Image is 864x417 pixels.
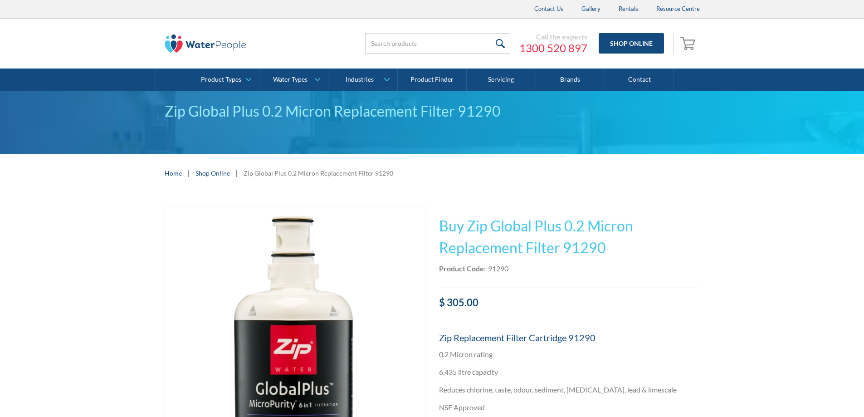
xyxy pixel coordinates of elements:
[519,32,587,41] div: Call the experts
[165,100,700,122] div: Zip Global Plus 0.2 Micron Replacement Filter 91290
[439,331,700,344] h5: Zip Replacement Filter Cartridge 91290
[165,168,182,178] a: Home
[165,34,246,53] img: The Water People
[439,402,700,413] p: NSF Approved
[234,167,239,178] div: |
[190,69,259,91] a: Product Types
[398,69,467,91] a: Product Finder
[439,295,700,310] div: $ 305.00
[439,367,700,378] p: 6,435 litre capacity
[439,349,700,360] p: 0.2 Micron rating
[599,33,664,54] a: Shop Online
[365,33,510,54] input: Search products
[244,168,393,178] div: Zip Global Plus 0.2 Micron Replacement Filter 91290
[195,168,230,178] a: Shop Online
[439,215,700,259] h1: Buy Zip Global Plus 0.2 Micron Replacement Filter 91290
[328,69,397,91] a: Industries
[536,69,605,91] a: Brands
[678,33,700,54] a: Open cart
[680,36,698,50] img: shopping cart
[346,76,374,83] div: Industries
[439,264,486,273] strong: Product Code:
[273,76,308,83] div: Water Types
[186,167,191,178] div: |
[605,69,674,91] a: Contact
[467,69,536,91] a: Servicing
[201,76,241,83] div: Product Types
[519,41,587,55] a: 1300 520 897
[259,69,328,91] a: Water Types
[439,384,700,395] p: Reduces chlorine, taste, odour, sediment, [MEDICAL_DATA], lead & limescale
[488,263,508,274] div: 91290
